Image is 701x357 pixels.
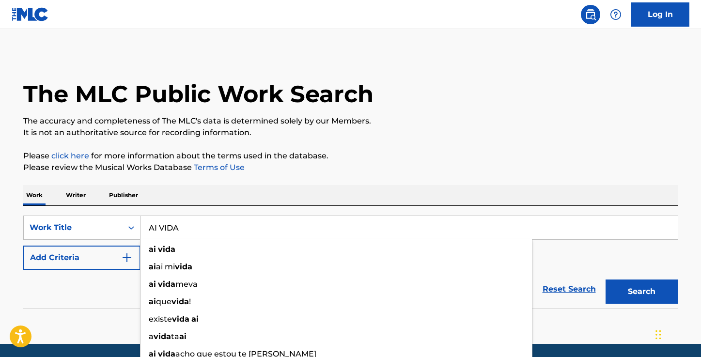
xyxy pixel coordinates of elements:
[175,279,198,289] span: meva
[23,79,374,109] h1: The MLC Public Work Search
[655,320,661,349] div: Drag
[606,5,625,24] div: Help
[581,5,600,24] a: Public Search
[156,262,175,271] span: ai mi
[158,279,175,289] strong: vida
[23,150,678,162] p: Please for more information about the terms used in the database.
[106,185,141,205] p: Publisher
[189,297,191,306] span: !
[149,279,156,289] strong: ai
[154,332,171,341] strong: vida
[156,297,171,306] span: que
[149,332,154,341] span: a
[179,332,187,341] strong: ai
[149,262,156,271] strong: ai
[610,9,622,20] img: help
[171,297,189,306] strong: vida
[63,185,89,205] p: Writer
[171,332,179,341] span: ta
[172,314,189,324] strong: vida
[585,9,596,20] img: search
[149,245,156,254] strong: ai
[23,162,678,173] p: Please review the Musical Works Database
[538,279,601,300] a: Reset Search
[23,127,678,139] p: It is not an authoritative source for recording information.
[653,310,701,357] iframe: Chat Widget
[192,163,245,172] a: Terms of Use
[631,2,689,27] a: Log In
[30,222,117,233] div: Work Title
[121,252,133,264] img: 9d2ae6d4665cec9f34b9.svg
[23,246,140,270] button: Add Criteria
[175,262,192,271] strong: vida
[606,279,678,304] button: Search
[23,185,46,205] p: Work
[12,7,49,21] img: MLC Logo
[149,297,156,306] strong: ai
[51,151,89,160] a: click here
[191,314,199,324] strong: ai
[149,314,172,324] span: existe
[23,216,678,309] form: Search Form
[23,115,678,127] p: The accuracy and completeness of The MLC's data is determined solely by our Members.
[158,245,175,254] strong: vida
